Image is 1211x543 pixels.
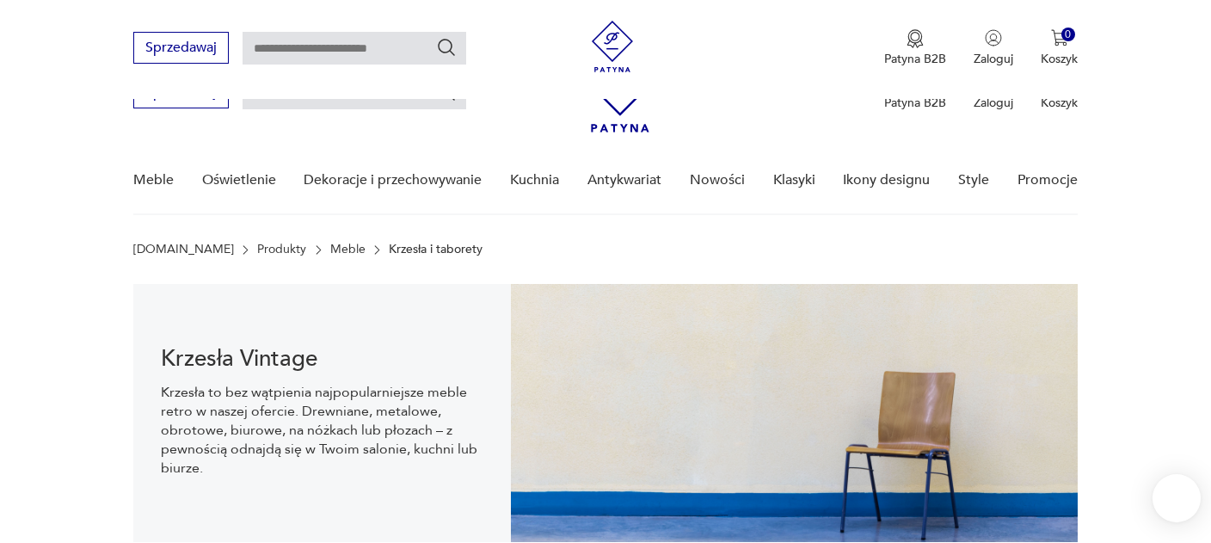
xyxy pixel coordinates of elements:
img: Ikona medalu [907,29,924,48]
div: 0 [1061,28,1076,42]
a: Kuchnia [510,147,559,213]
a: Sprzedawaj [133,43,229,55]
a: Klasyki [773,147,815,213]
a: Ikona medaluPatyna B2B [884,29,946,67]
a: Sprzedawaj [133,88,229,100]
a: Ikony designu [843,147,930,213]
button: 0Koszyk [1041,29,1078,67]
p: Zaloguj [974,95,1013,111]
a: Meble [133,147,174,213]
a: Produkty [257,243,306,256]
iframe: Smartsupp widget button [1153,474,1201,522]
p: Zaloguj [974,51,1013,67]
img: Ikonka użytkownika [985,29,1002,46]
img: Ikona koszyka [1051,29,1068,46]
p: Koszyk [1041,95,1078,111]
h1: Krzesła Vintage [161,349,483,369]
a: Meble [330,243,366,256]
p: Patyna B2B [884,51,946,67]
p: Koszyk [1041,51,1078,67]
button: Sprzedawaj [133,32,229,64]
p: Krzesła to bez wątpienia najpopularniejsze meble retro w naszej ofercie. Drewniane, metalowe, obr... [161,383,483,478]
a: Nowości [690,147,745,213]
button: Szukaj [436,37,457,58]
a: [DOMAIN_NAME] [133,243,234,256]
img: Patyna - sklep z meblami i dekoracjami vintage [587,21,638,72]
a: Promocje [1017,147,1078,213]
p: Krzesła i taborety [389,243,483,256]
a: Dekoracje i przechowywanie [304,147,482,213]
button: Patyna B2B [884,29,946,67]
a: Oświetlenie [202,147,276,213]
button: Zaloguj [974,29,1013,67]
img: bc88ca9a7f9d98aff7d4658ec262dcea.jpg [511,284,1078,542]
a: Antykwariat [587,147,661,213]
p: Patyna B2B [884,95,946,111]
a: Style [958,147,989,213]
